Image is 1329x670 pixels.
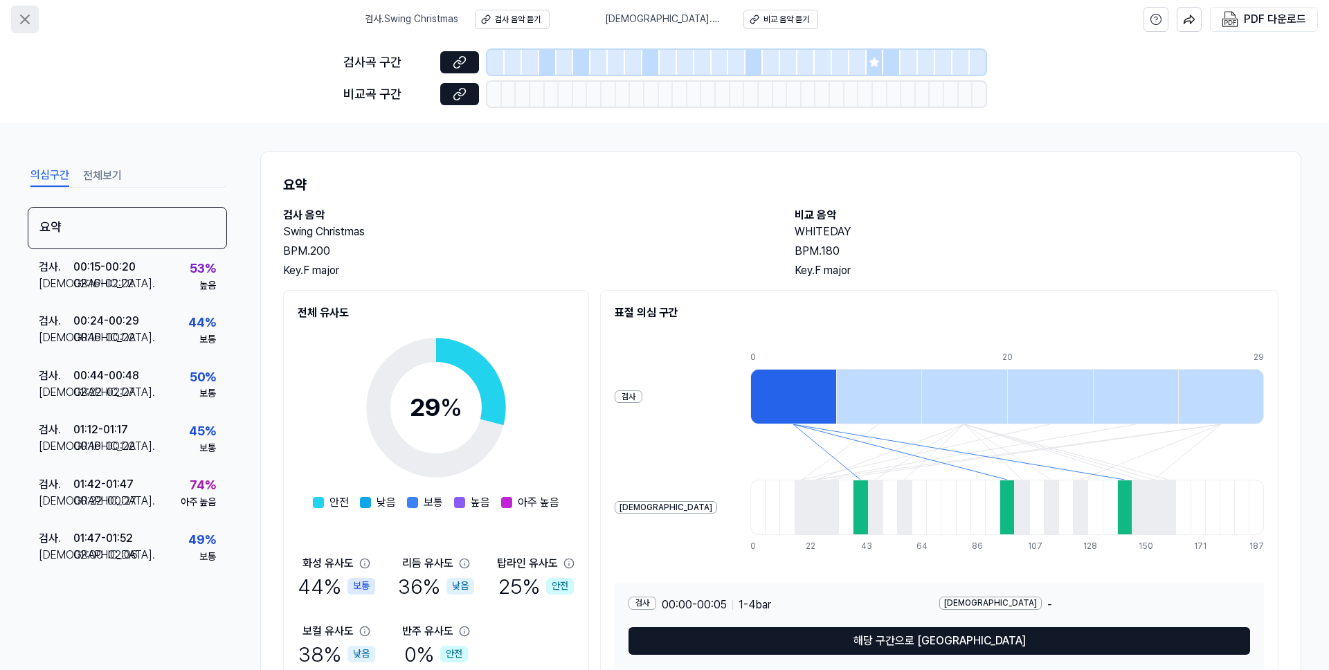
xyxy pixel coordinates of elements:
div: 171 [1194,541,1209,552]
div: 검사 . [39,313,73,329]
div: 00:22 - 00:27 [73,493,136,509]
div: 107 [1028,541,1042,552]
h2: 검사 음악 [283,207,767,224]
div: 반주 유사도 [402,623,453,640]
div: 00:16 - 00:22 [73,438,135,455]
div: 검사 [615,390,642,404]
div: 74 % [190,476,216,496]
div: - [939,597,1250,613]
h1: 요약 [283,174,1278,196]
div: 44 % [188,313,216,333]
span: 높음 [471,494,490,511]
span: 1 - 4 bar [739,597,771,613]
img: share [1183,13,1195,26]
div: 보통 [199,442,216,455]
div: 낮음 [446,578,474,595]
div: 128 [1083,541,1098,552]
div: 0 [750,352,836,363]
span: 00:00 - 00:05 [662,597,727,613]
button: 해당 구간으로 [GEOGRAPHIC_DATA] [629,627,1250,655]
div: 150 [1139,541,1153,552]
button: 검사 음악 듣기 [475,10,550,29]
div: 01:42 - 01:47 [73,476,134,493]
div: 29 [410,389,462,426]
div: 38 % [298,640,375,669]
div: 비교곡 구간 [343,84,432,105]
div: 43 [861,541,876,552]
div: 검사 . [39,530,73,547]
div: 요약 [28,207,227,249]
div: 검사 . [39,368,73,384]
div: 리듬 유사도 [402,555,453,572]
div: [DEMOGRAPHIC_DATA] . [39,329,73,346]
div: 02:00 - 02:06 [73,547,138,563]
div: 44 % [298,572,375,601]
div: 탑라인 유사도 [497,555,558,572]
div: [DEMOGRAPHIC_DATA] . [39,547,73,563]
div: 25 % [498,572,574,601]
div: 02:22 - 02:27 [73,384,135,401]
div: 보통 [199,387,216,401]
div: 53 % [190,259,216,279]
div: [DEMOGRAPHIC_DATA] [939,597,1042,610]
svg: help [1150,12,1162,26]
div: 49 % [188,530,216,550]
div: 검사 [629,597,656,610]
button: 비교 음악 듣기 [743,10,818,29]
div: 00:44 - 00:48 [73,368,139,384]
div: Key. F major [795,262,1278,279]
div: 20 [1002,352,1088,363]
div: 29 [1254,352,1264,363]
div: 00:15 - 00:20 [73,259,136,275]
h2: 전체 유사도 [298,305,575,321]
span: 검사 . Swing Christmas [365,12,458,26]
div: 00:24 - 00:29 [73,313,139,329]
span: 안전 [329,494,349,511]
div: 검사 . [39,422,73,438]
div: 검사 음악 듣기 [495,14,541,26]
div: 비교 음악 듣기 [763,14,809,26]
h2: 표절 의심 구간 [615,305,1264,321]
div: 화성 유사도 [302,555,354,572]
div: 0 [750,541,765,552]
div: BPM. 180 [795,243,1278,260]
div: 45 % [189,422,216,442]
div: [DEMOGRAPHIC_DATA] . [39,438,73,455]
div: 안전 [546,578,574,595]
img: PDF Download [1222,11,1238,28]
div: 보컬 유사도 [302,623,354,640]
div: 아주 높음 [181,496,216,509]
div: 높음 [199,279,216,293]
div: [DEMOGRAPHIC_DATA] . [39,384,73,401]
div: 안전 [440,646,468,662]
span: % [440,392,462,422]
div: [DEMOGRAPHIC_DATA] . [39,275,73,292]
div: 02:16 - 02:22 [73,275,134,292]
span: 아주 높음 [518,494,559,511]
span: 보통 [424,494,443,511]
div: 50 % [190,368,216,388]
div: 검사 . [39,476,73,493]
div: 검사 . [39,259,73,275]
div: 보통 [199,550,216,564]
div: 01:12 - 01:17 [73,422,128,438]
div: 36 % [398,572,474,601]
span: [DEMOGRAPHIC_DATA] . WHITEDAY [605,12,727,26]
div: [DEMOGRAPHIC_DATA] . [39,493,73,509]
div: 0 % [404,640,468,669]
span: 낮음 [377,494,396,511]
div: Key. F major [283,262,767,279]
h2: WHITEDAY [795,224,1278,240]
div: PDF 다운로드 [1244,10,1306,28]
button: PDF 다운로드 [1219,8,1309,31]
div: BPM. 200 [283,243,767,260]
button: 전체보기 [83,165,122,187]
div: 22 [806,541,820,552]
button: 의심구간 [30,165,69,187]
div: 낮음 [347,646,375,662]
div: 187 [1249,541,1264,552]
div: 보통 [347,578,375,595]
div: 검사곡 구간 [343,53,432,73]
